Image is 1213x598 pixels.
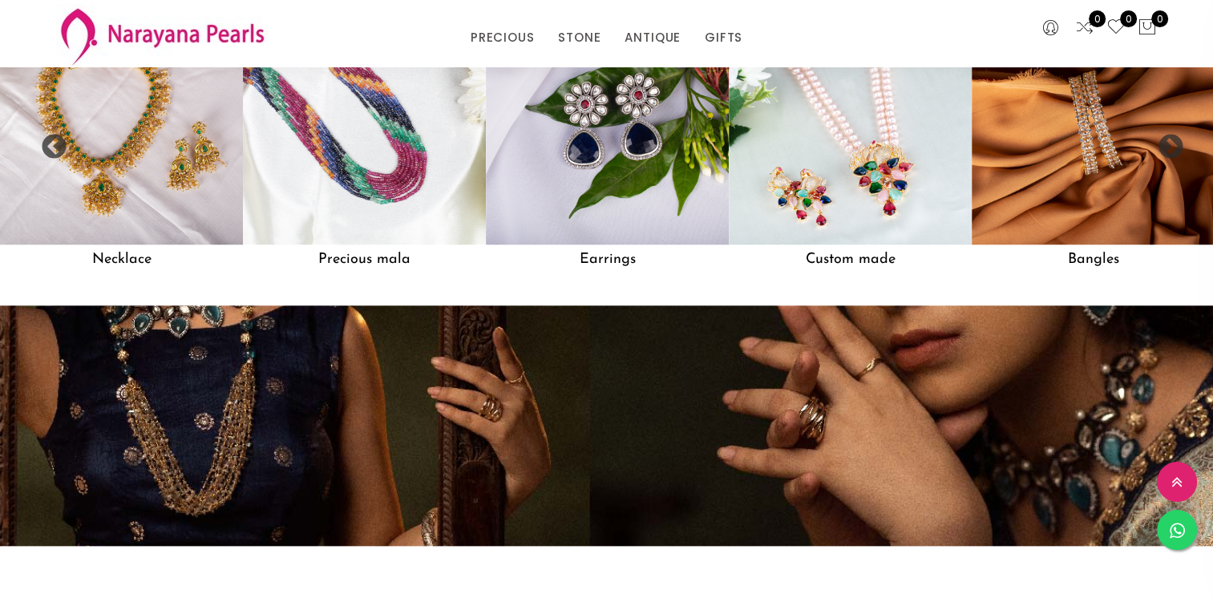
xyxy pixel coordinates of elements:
[705,26,742,50] a: GIFTS
[1089,10,1106,27] span: 0
[1106,18,1126,38] a: 0
[1151,10,1168,27] span: 0
[40,134,56,150] button: Previous
[729,244,972,275] h5: Custom made
[243,244,486,275] h5: Precious mala
[486,2,729,244] img: Earrings
[1075,18,1094,38] a: 0
[729,2,972,244] img: Custom made
[1157,134,1173,150] button: Next
[558,26,600,50] a: STONE
[625,26,681,50] a: ANTIQUE
[486,244,729,275] h5: Earrings
[243,2,486,244] img: Precious mala
[471,26,534,50] a: PRECIOUS
[1138,18,1157,38] button: 0
[1120,10,1137,27] span: 0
